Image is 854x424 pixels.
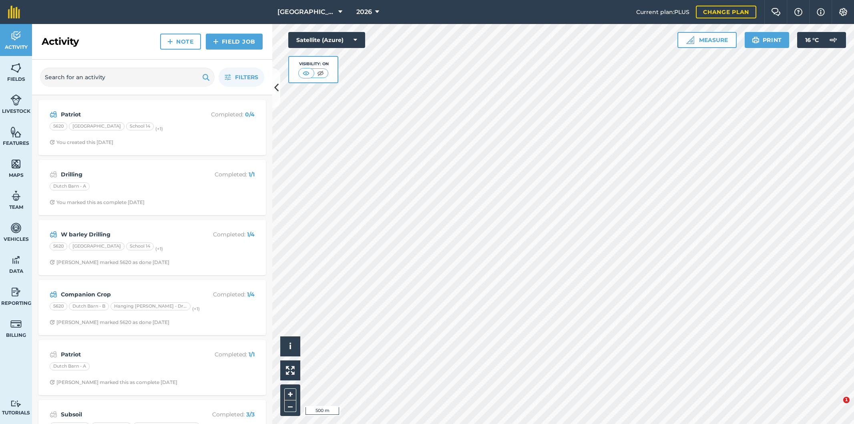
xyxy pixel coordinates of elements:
div: [GEOGRAPHIC_DATA] [69,122,125,130]
img: svg+xml;base64,PD94bWwgdmVyc2lvbj0iMS4wIiBlbmNvZGluZz0idXRmLTgiPz4KPCEtLSBHZW5lcmF0b3I6IEFkb2JlIE... [50,410,57,419]
img: Two speech bubbles overlapping with the left bubble in the forefront [771,8,781,16]
img: svg+xml;base64,PHN2ZyB4bWxucz0iaHR0cDovL3d3dy53My5vcmcvMjAwMC9zdmciIHdpZHRoPSI1NiIgaGVpZ2h0PSI2MC... [10,126,22,138]
a: PatriotCompleted: 1/1Dutch Barn - AClock with arrow pointing clockwise[PERSON_NAME] marked this a... [43,345,261,390]
img: svg+xml;base64,PD94bWwgdmVyc2lvbj0iMS4wIiBlbmNvZGluZz0idXRmLTgiPz4KPCEtLSBHZW5lcmF0b3I6IEFkb2JlIE... [10,190,22,202]
button: + [284,388,296,400]
div: 5620 [50,242,67,250]
img: svg+xml;base64,PHN2ZyB4bWxucz0iaHR0cDovL3d3dy53My5vcmcvMjAwMC9zdmciIHdpZHRoPSI1NiIgaGVpZ2h0PSI2MC... [10,158,22,170]
iframe: Intercom live chat [827,397,846,416]
img: Ruler icon [686,36,694,44]
strong: Companion Crop [61,290,188,299]
img: svg+xml;base64,PD94bWwgdmVyc2lvbj0iMS4wIiBlbmNvZGluZz0idXRmLTgiPz4KPCEtLSBHZW5lcmF0b3I6IEFkb2JlIE... [10,286,22,298]
div: [PERSON_NAME] marked this as complete [DATE] [50,379,177,386]
div: School 14 [126,122,154,130]
img: svg+xml;base64,PHN2ZyB4bWxucz0iaHR0cDovL3d3dy53My5vcmcvMjAwMC9zdmciIHdpZHRoPSI1MCIgaGVpZ2h0PSI0MC... [301,69,311,77]
strong: 1 / 4 [247,231,255,238]
h2: Activity [42,35,79,48]
img: svg+xml;base64,PD94bWwgdmVyc2lvbj0iMS4wIiBlbmNvZGluZz0idXRmLTgiPz4KPCEtLSBHZW5lcmF0b3I6IEFkb2JlIE... [50,350,57,359]
span: [GEOGRAPHIC_DATA] [277,7,335,17]
img: svg+xml;base64,PHN2ZyB4bWxucz0iaHR0cDovL3d3dy53My5vcmcvMjAwMC9zdmciIHdpZHRoPSI1NiIgaGVpZ2h0PSI2MC... [10,62,22,74]
img: svg+xml;base64,PD94bWwgdmVyc2lvbj0iMS4wIiBlbmNvZGluZz0idXRmLTgiPz4KPCEtLSBHZW5lcmF0b3I6IEFkb2JlIE... [50,110,57,119]
a: DrillingCompleted: 1/1Dutch Barn - AClock with arrow pointing clockwiseYou marked this as complet... [43,165,261,210]
img: svg+xml;base64,PD94bWwgdmVyc2lvbj0iMS4wIiBlbmNvZGluZz0idXRmLTgiPz4KPCEtLSBHZW5lcmF0b3I6IEFkb2JlIE... [50,230,57,239]
button: Filters [219,68,264,87]
button: i [280,336,300,356]
strong: 1 / 1 [249,171,255,178]
img: svg+xml;base64,PHN2ZyB4bWxucz0iaHR0cDovL3d3dy53My5vcmcvMjAwMC9zdmciIHdpZHRoPSIxOSIgaGVpZ2h0PSIyNC... [202,72,210,82]
strong: Patriot [61,350,188,359]
img: svg+xml;base64,PD94bWwgdmVyc2lvbj0iMS4wIiBlbmNvZGluZz0idXRmLTgiPz4KPCEtLSBHZW5lcmF0b3I6IEFkb2JlIE... [50,290,57,299]
img: svg+xml;base64,PHN2ZyB4bWxucz0iaHR0cDovL3d3dy53My5vcmcvMjAwMC9zdmciIHdpZHRoPSIxNCIgaGVpZ2h0PSIyNC... [213,37,219,46]
img: svg+xml;base64,PD94bWwgdmVyc2lvbj0iMS4wIiBlbmNvZGluZz0idXRmLTgiPz4KPCEtLSBHZW5lcmF0b3I6IEFkb2JlIE... [10,254,22,266]
button: Print [745,32,790,48]
img: Four arrows, one pointing top left, one top right, one bottom right and the last bottom left [286,366,295,375]
button: Satellite (Azure) [288,32,365,48]
div: 5620 [50,122,67,130]
div: You marked this as complete [DATE] [50,199,145,206]
div: 5620 [50,302,67,310]
div: Visibility: On [298,61,329,67]
p: Completed : [191,350,255,359]
strong: Subsoil [61,410,188,419]
small: (+ 1 ) [155,246,163,252]
small: (+ 1 ) [192,306,200,312]
div: Dutch Barn - A [50,362,90,370]
strong: 3 / 3 [246,411,255,418]
button: Measure [677,32,737,48]
img: svg+xml;base64,PD94bWwgdmVyc2lvbj0iMS4wIiBlbmNvZGluZz0idXRmLTgiPz4KPCEtLSBHZW5lcmF0b3I6IEFkb2JlIE... [10,318,22,330]
img: Clock with arrow pointing clockwise [50,380,55,385]
p: Completed : [191,290,255,299]
img: svg+xml;base64,PHN2ZyB4bWxucz0iaHR0cDovL3d3dy53My5vcmcvMjAwMC9zdmciIHdpZHRoPSIxOSIgaGVpZ2h0PSIyNC... [752,35,760,45]
img: svg+xml;base64,PD94bWwgdmVyc2lvbj0iMS4wIiBlbmNvZGluZz0idXRmLTgiPz4KPCEtLSBHZW5lcmF0b3I6IEFkb2JlIE... [10,222,22,234]
strong: W barley Drilling [61,230,188,239]
div: [PERSON_NAME] marked 5620 as done [DATE] [50,259,169,266]
strong: 1 / 4 [247,291,255,298]
a: W barley DrillingCompleted: 1/45620[GEOGRAPHIC_DATA]School 14(+1)Clock with arrow pointing clockw... [43,225,261,270]
p: Completed : [191,170,255,179]
span: 2026 [356,7,372,17]
small: (+ 1 ) [155,126,163,132]
img: Clock with arrow pointing clockwise [50,260,55,265]
img: Clock with arrow pointing clockwise [50,200,55,205]
span: Filters [235,73,258,82]
p: Completed : [191,110,255,119]
img: svg+xml;base64,PHN2ZyB4bWxucz0iaHR0cDovL3d3dy53My5vcmcvMjAwMC9zdmciIHdpZHRoPSIxNyIgaGVpZ2h0PSIxNy... [817,7,825,17]
a: Change plan [696,6,756,18]
strong: Drilling [61,170,188,179]
strong: 1 / 1 [249,351,255,358]
strong: Patriot [61,110,188,119]
div: Dutch Barn - A [50,182,90,190]
div: You created this [DATE] [50,139,113,146]
div: School 14 [126,242,154,250]
img: Clock with arrow pointing clockwise [50,140,55,145]
div: [GEOGRAPHIC_DATA] [69,242,125,250]
p: Completed : [191,410,255,419]
button: – [284,400,296,412]
a: Note [160,34,201,50]
button: 16 °C [797,32,846,48]
div: Dutch Barn - B [69,302,109,310]
img: fieldmargin Logo [8,6,20,18]
img: Clock with arrow pointing clockwise [50,320,55,325]
span: 1 [843,397,850,403]
img: A question mark icon [794,8,803,16]
a: Field Job [206,34,263,50]
img: svg+xml;base64,PD94bWwgdmVyc2lvbj0iMS4wIiBlbmNvZGluZz0idXRmLTgiPz4KPCEtLSBHZW5lcmF0b3I6IEFkb2JlIE... [10,94,22,106]
img: svg+xml;base64,PD94bWwgdmVyc2lvbj0iMS4wIiBlbmNvZGluZz0idXRmLTgiPz4KPCEtLSBHZW5lcmF0b3I6IEFkb2JlIE... [50,170,57,179]
img: svg+xml;base64,PD94bWwgdmVyc2lvbj0iMS4wIiBlbmNvZGluZz0idXRmLTgiPz4KPCEtLSBHZW5lcmF0b3I6IEFkb2JlIE... [10,400,22,408]
p: Completed : [191,230,255,239]
input: Search for an activity [40,68,215,87]
a: Companion CropCompleted: 1/45620Dutch Barn - BHanging [PERSON_NAME] - Driveway(+1)Clock with arro... [43,285,261,330]
div: Hanging [PERSON_NAME] - Driveway [111,302,191,310]
strong: 0 / 4 [245,111,255,118]
span: i [289,341,291,351]
span: 16 ° C [805,32,819,48]
img: svg+xml;base64,PHN2ZyB4bWxucz0iaHR0cDovL3d3dy53My5vcmcvMjAwMC9zdmciIHdpZHRoPSIxNCIgaGVpZ2h0PSIyNC... [167,37,173,46]
img: svg+xml;base64,PHN2ZyB4bWxucz0iaHR0cDovL3d3dy53My5vcmcvMjAwMC9zdmciIHdpZHRoPSI1MCIgaGVpZ2h0PSI0MC... [315,69,326,77]
img: svg+xml;base64,PD94bWwgdmVyc2lvbj0iMS4wIiBlbmNvZGluZz0idXRmLTgiPz4KPCEtLSBHZW5lcmF0b3I6IEFkb2JlIE... [825,32,841,48]
a: PatriotCompleted: 0/45620[GEOGRAPHIC_DATA]School 14(+1)Clock with arrow pointing clockwiseYou cre... [43,105,261,150]
div: [PERSON_NAME] marked 5620 as done [DATE] [50,319,169,326]
span: Current plan : PLUS [636,8,689,16]
img: A cog icon [838,8,848,16]
img: svg+xml;base64,PD94bWwgdmVyc2lvbj0iMS4wIiBlbmNvZGluZz0idXRmLTgiPz4KPCEtLSBHZW5lcmF0b3I6IEFkb2JlIE... [10,30,22,42]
